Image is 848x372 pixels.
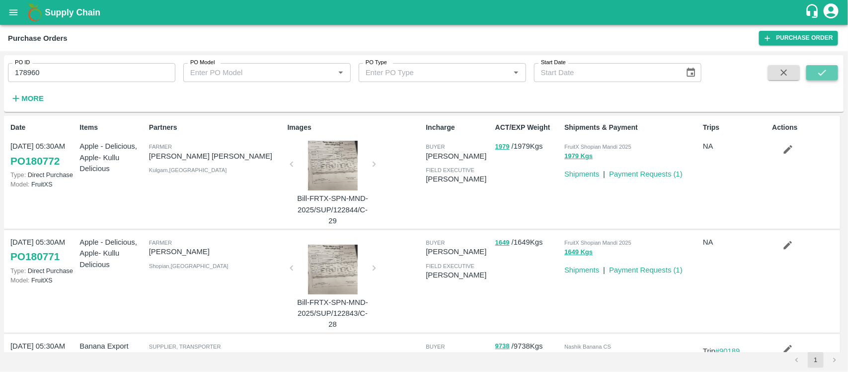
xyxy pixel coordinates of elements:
button: Choose date [682,63,700,82]
p: Apple - Delicious, Apple- Kullu Delicious [79,141,145,174]
span: Model: [10,277,29,284]
span: Model: [10,181,29,188]
a: #90189 [715,347,740,355]
span: FruitX Shopian Mandi 2025 [564,240,631,246]
p: [PERSON_NAME] [149,246,284,257]
span: field executive [426,167,474,173]
button: 1649 [495,237,510,249]
a: Payment Requests (1) [609,170,683,178]
label: PO Type [366,59,387,67]
strong: More [21,94,44,102]
p: [PERSON_NAME] [426,174,491,185]
button: More [8,90,46,107]
span: field executive [426,263,474,269]
div: | [599,165,605,180]
span: Farmer [149,240,172,246]
p: [PERSON_NAME] [426,246,491,257]
span: Kulgam , [GEOGRAPHIC_DATA] [149,167,227,173]
span: Shopian , [GEOGRAPHIC_DATA] [149,263,229,269]
p: Incharge [426,122,491,133]
p: Bill-FRTX-SPN-MND-2025/SUP/122844/C-29 [296,193,370,226]
p: [DATE] 05:30AM [10,341,76,352]
p: [PERSON_NAME] [426,270,491,280]
img: logo [25,2,45,22]
b: Supply Chain [45,7,100,17]
p: Apple - Delicious, Apple- Kullu Delicious [79,237,145,270]
a: PO180770 [10,352,60,370]
button: Open [334,66,347,79]
button: 9738 [495,341,510,352]
p: Trips [703,122,768,133]
p: Shipments & Payment [564,122,699,133]
p: Date [10,122,76,133]
div: account of current user [822,2,840,23]
p: NA [703,237,768,248]
p: Trip [703,346,768,357]
p: [PERSON_NAME] Exports [149,350,284,361]
p: FruitXS [10,276,76,285]
p: [PERSON_NAME] [426,151,491,162]
a: PO180771 [10,248,60,266]
p: Images [288,122,422,133]
button: Open [510,66,523,79]
input: Start Date [534,63,678,82]
p: Partners [149,122,284,133]
p: Direct Purchase [10,170,76,180]
p: / 1979 Kgs [495,141,560,152]
p: ACT/EXP Weight [495,122,560,133]
p: / 9738 Kgs [495,341,560,352]
p: Actions [772,122,838,133]
button: 9269 Kgs [564,351,593,362]
p: Banana Export [79,341,145,352]
button: 1649 Kgs [564,247,593,258]
a: PO180772 [10,152,60,170]
div: | [599,261,605,276]
p: Direct Purchase [10,266,76,276]
span: Type: [10,267,26,275]
input: Enter PO ID [8,63,175,82]
p: / 1649 Kgs [495,237,560,248]
a: Purchase Order [759,31,838,45]
label: PO ID [15,59,30,67]
button: open drawer [2,1,25,24]
input: Enter PO Model [186,66,318,79]
p: [DATE] 05:30AM [10,141,76,152]
a: Shipments [564,266,599,274]
button: 1979 [495,141,510,153]
span: Type: [10,171,26,179]
input: Enter PO Type [362,66,494,79]
button: page 1 [808,352,824,368]
span: FruitX Shopian Mandi 2025 [564,144,631,150]
p: [PERSON_NAME] [PERSON_NAME] [149,151,284,162]
span: Farmer [149,144,172,150]
p: [PERSON_NAME] [426,350,491,361]
p: [DATE] 05:30AM [10,237,76,248]
a: Payment Requests (1) [609,266,683,274]
nav: pagination navigation [787,352,844,368]
label: PO Model [190,59,215,67]
button: 1979 Kgs [564,151,593,162]
a: Supply Chain [45,5,805,19]
div: customer-support [805,3,822,21]
span: Nashik Banana CS [564,344,611,350]
span: Supplier, Transporter [149,344,221,350]
span: buyer [426,240,445,246]
p: Items [79,122,145,133]
label: Start Date [541,59,566,67]
p: Bill-FRTX-SPN-MND-2025/SUP/122843/C-28 [296,297,370,330]
span: buyer [426,344,445,350]
p: NA [703,141,768,152]
a: Shipments [564,170,599,178]
p: FruitXS [10,180,76,189]
div: Purchase Orders [8,32,68,45]
span: buyer [426,144,445,150]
